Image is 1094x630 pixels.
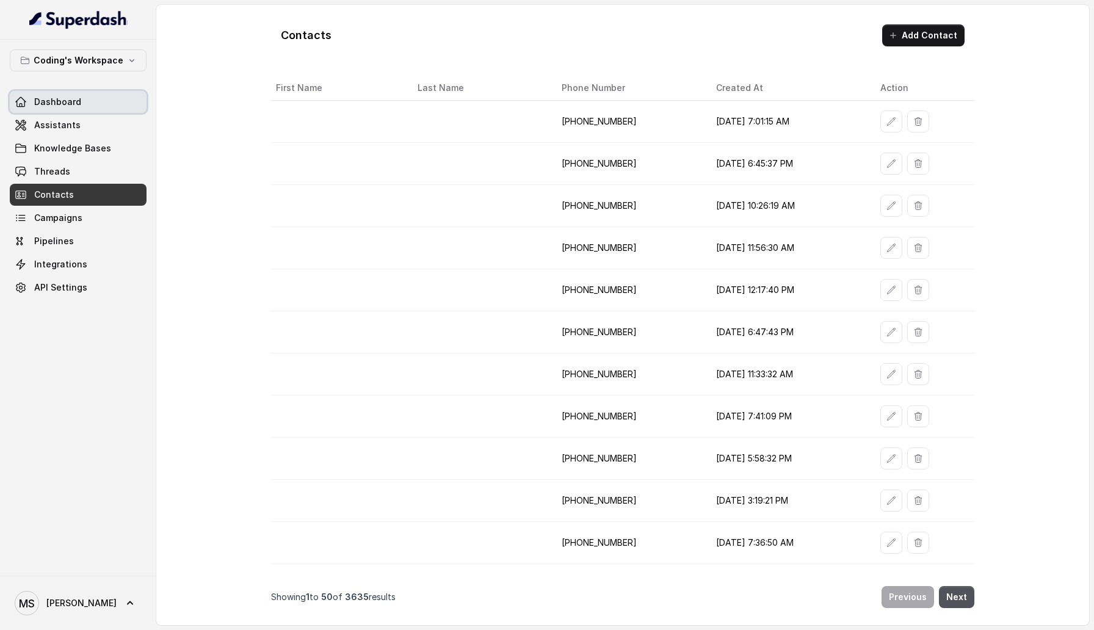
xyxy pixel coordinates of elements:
a: [PERSON_NAME] [10,586,147,620]
a: Integrations [10,253,147,275]
a: Assistants [10,114,147,136]
span: [PERSON_NAME] [46,597,117,609]
span: Dashboard [34,96,81,108]
td: [DATE] 11:56:30 AM [706,227,871,269]
span: Assistants [34,119,81,131]
td: [PHONE_NUMBER] [552,101,706,143]
text: MS [19,597,35,610]
td: [DATE] 7:41:09 PM [706,396,871,438]
a: Pipelines [10,230,147,252]
td: [DATE] 3:19:21 PM [706,480,871,522]
td: [PHONE_NUMBER] [552,396,706,438]
td: [PHONE_NUMBER] [552,227,706,269]
button: Next [939,586,974,608]
td: [PHONE_NUMBER] [552,438,706,480]
span: Threads [34,165,70,178]
th: Phone Number [552,76,706,101]
td: [DATE] 7:36:50 AM [706,522,871,564]
td: [PHONE_NUMBER] [552,143,706,185]
button: Add Contact [882,24,965,46]
span: Contacts [34,189,74,201]
span: Pipelines [34,235,74,247]
span: API Settings [34,281,87,294]
td: [DATE] 6:47:43 PM [706,311,871,353]
td: [DATE] 7:01:15 AM [706,101,871,143]
span: Knowledge Bases [34,142,111,154]
button: Coding's Workspace [10,49,147,71]
td: [DATE] 12:17:40 PM [706,269,871,311]
th: First Name [271,76,408,101]
img: light.svg [29,10,128,29]
span: 1 [306,592,310,602]
th: Last Name [408,76,552,101]
a: Campaigns [10,207,147,229]
th: Created At [706,76,871,101]
span: Campaigns [34,212,82,224]
p: Coding's Workspace [34,53,123,68]
a: Dashboard [10,91,147,113]
td: [PHONE_NUMBER] [552,353,706,396]
td: [DATE] 10:26:19 AM [706,185,871,227]
h1: Contacts [281,26,331,45]
a: Knowledge Bases [10,137,147,159]
td: [DATE] 8:48:53 PM [706,564,871,606]
td: [PHONE_NUMBER] [552,564,706,606]
td: [PHONE_NUMBER] [552,480,706,522]
a: Threads [10,161,147,183]
a: API Settings [10,277,147,299]
th: Action [871,76,974,101]
p: Showing to of results [271,591,396,603]
a: Contacts [10,184,147,206]
td: [PHONE_NUMBER] [552,269,706,311]
span: 50 [321,592,333,602]
td: [PHONE_NUMBER] [552,522,706,564]
td: [DATE] 11:33:32 AM [706,353,871,396]
button: Previous [882,586,934,608]
span: Integrations [34,258,87,270]
span: 3635 [345,592,369,602]
td: [DATE] 6:45:37 PM [706,143,871,185]
nav: Pagination [271,579,974,615]
td: [PHONE_NUMBER] [552,311,706,353]
td: [PHONE_NUMBER] [552,185,706,227]
td: [DATE] 5:58:32 PM [706,438,871,480]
